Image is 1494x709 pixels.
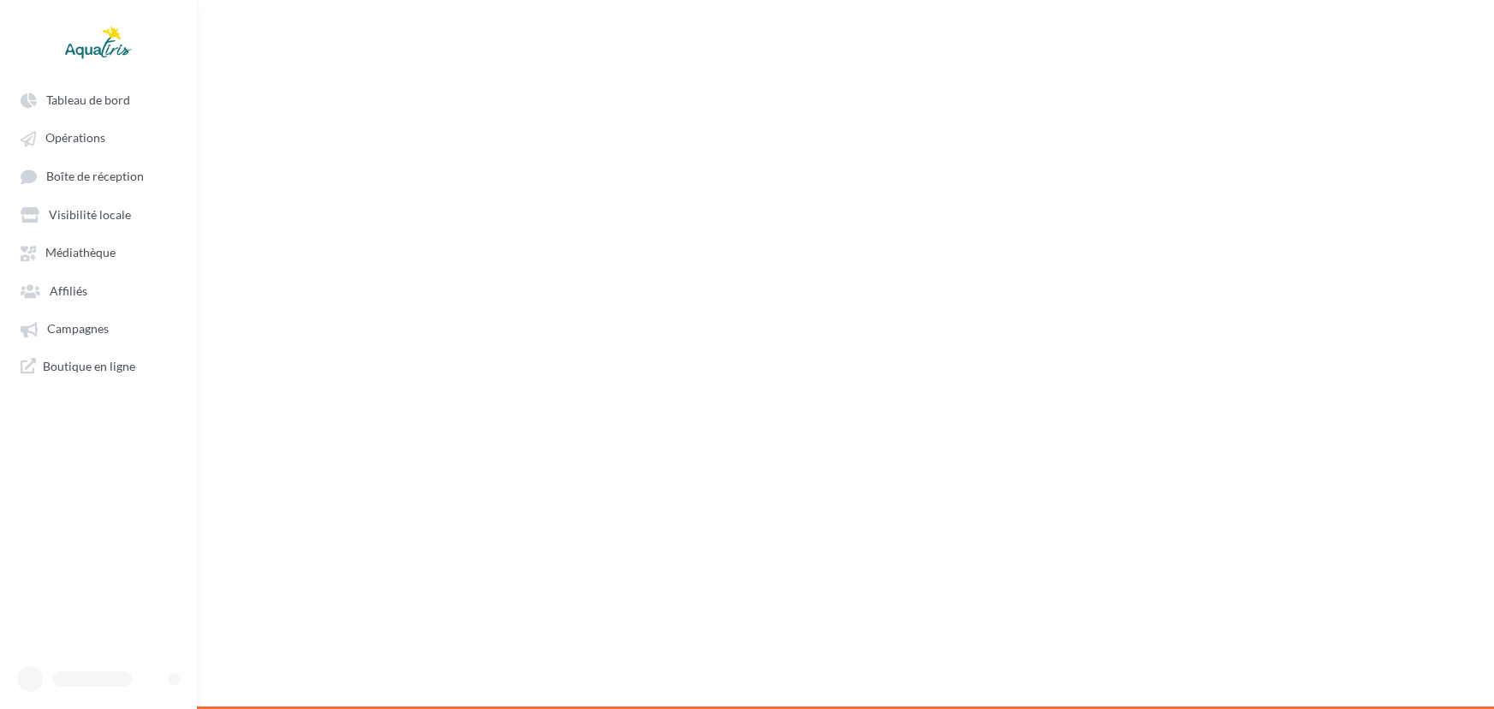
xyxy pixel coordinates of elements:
[47,322,109,337] span: Campagnes
[10,313,187,343] a: Campagnes
[10,275,187,306] a: Affiliés
[50,283,87,298] span: Affiliés
[49,207,131,222] span: Visibilité locale
[10,84,187,115] a: Tableau de bord
[10,160,187,192] a: Boîte de réception
[46,92,130,107] span: Tableau de bord
[10,199,187,229] a: Visibilité locale
[10,351,187,381] a: Boutique en ligne
[10,122,187,152] a: Opérations
[45,246,116,260] span: Médiathèque
[10,236,187,267] a: Médiathèque
[46,169,144,183] span: Boîte de réception
[45,131,105,146] span: Opérations
[43,358,135,374] span: Boutique en ligne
